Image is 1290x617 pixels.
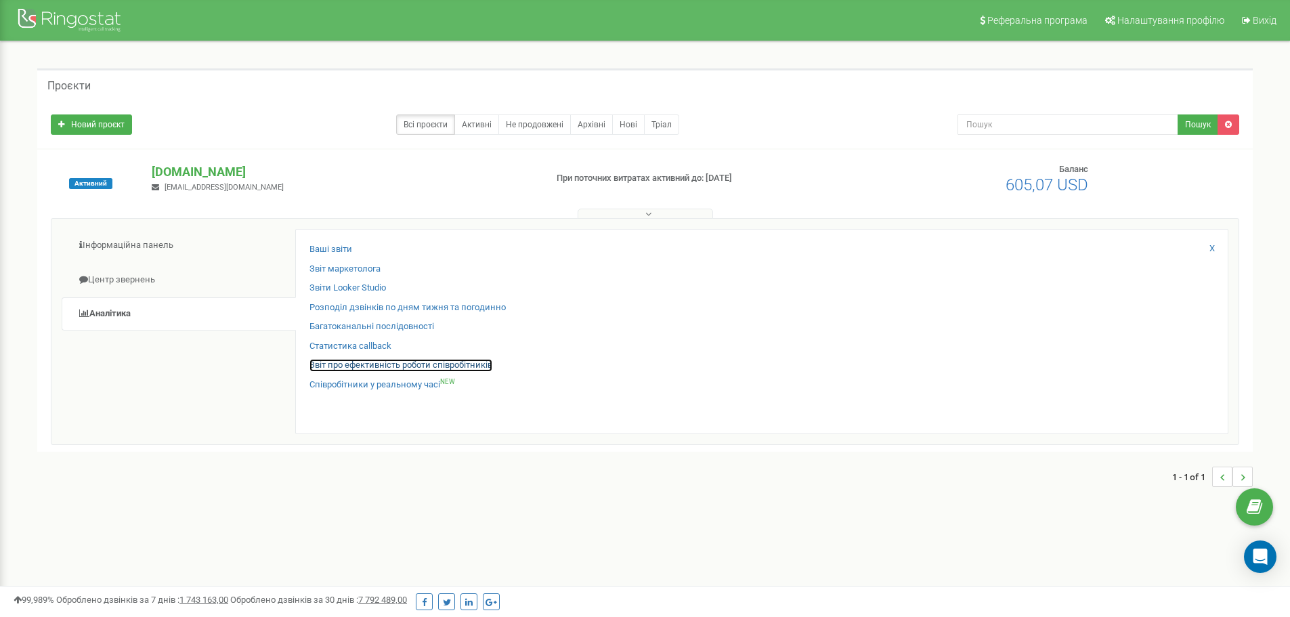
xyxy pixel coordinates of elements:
a: Центр звернень [62,263,296,297]
button: Пошук [1178,114,1218,135]
div: Open Intercom Messenger [1244,540,1276,573]
a: Аналiтика [62,297,296,331]
a: Звіт маркетолога [309,263,381,276]
a: X [1209,242,1215,255]
u: 1 743 163,00 [179,595,228,605]
a: Всі проєкти [396,114,455,135]
a: Статистика callback [309,340,391,353]
p: При поточних витратах активний до: [DATE] [557,172,838,185]
h5: Проєкти [47,80,91,92]
span: Оброблено дзвінків за 7 днів : [56,595,228,605]
span: Реферальна програма [987,15,1088,26]
a: Багатоканальні послідовності [309,320,434,333]
span: Вихід [1253,15,1276,26]
a: Новий проєкт [51,114,132,135]
a: Архівні [570,114,613,135]
span: Налаштування профілю [1117,15,1224,26]
a: Не продовжені [498,114,571,135]
a: Інформаційна панель [62,229,296,262]
sup: NEW [440,378,455,385]
a: Тріал [644,114,679,135]
u: 7 792 489,00 [358,595,407,605]
a: Нові [612,114,645,135]
span: 605,07 USD [1006,175,1088,194]
span: Баланс [1059,164,1088,174]
nav: ... [1172,453,1253,501]
span: 99,989% [14,595,54,605]
a: Розподіл дзвінків по дням тижня та погодинно [309,301,506,314]
a: Співробітники у реальному часіNEW [309,379,455,391]
p: [DOMAIN_NAME] [152,163,534,181]
span: 1 - 1 of 1 [1172,467,1212,487]
span: Активний [69,178,112,189]
input: Пошук [958,114,1178,135]
a: Звіти Looker Studio [309,282,386,295]
span: [EMAIL_ADDRESS][DOMAIN_NAME] [165,183,284,192]
a: Звіт про ефективність роботи співробітників [309,359,492,372]
a: Активні [454,114,499,135]
span: Оброблено дзвінків за 30 днів : [230,595,407,605]
a: Ваші звіти [309,243,352,256]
